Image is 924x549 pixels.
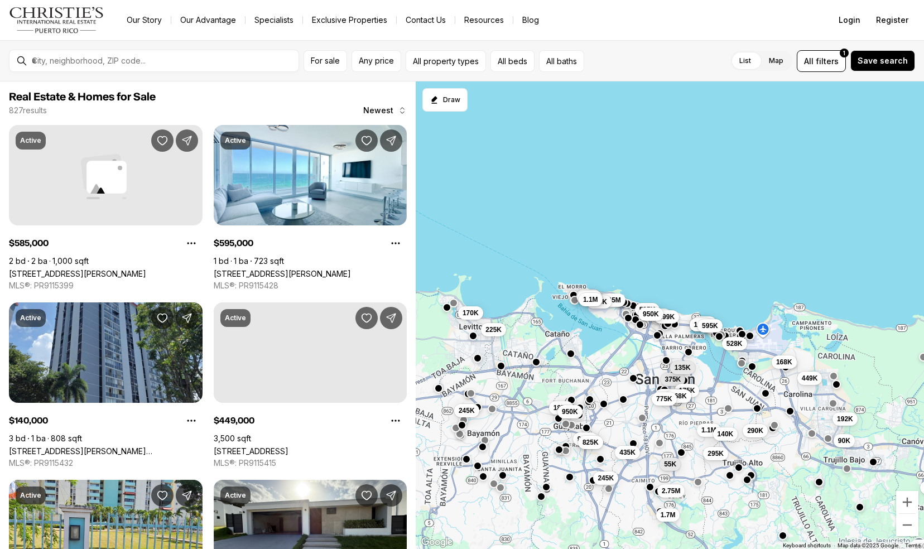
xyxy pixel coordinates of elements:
[581,293,597,302] span: 478K
[671,392,687,401] span: 168K
[553,403,569,412] span: 185K
[832,412,858,426] button: 192K
[653,309,671,322] button: 3M
[355,307,378,329] button: Save Property: A13 GALICIA AVE., CASTELLANA GARDENS DEV.
[214,269,351,278] a: 1035 Ashford MIRADOR DEL CONDADO #204, SAN JUAN PR, 00907
[726,339,742,348] span: 528K
[384,410,407,432] button: Property options
[639,305,655,314] span: 595K
[694,320,709,329] span: 1.2M
[670,361,695,374] button: 135K
[643,310,659,319] span: 950K
[598,474,614,483] span: 245K
[513,12,548,28] a: Blog
[797,371,822,384] button: 449K
[304,50,347,72] button: For sale
[657,484,685,497] button: 2.75M
[397,12,455,28] button: Contact Us
[665,374,681,383] span: 375K
[652,392,677,406] button: 775K
[833,434,854,447] button: 90K
[843,49,845,57] span: 1
[422,88,468,112] button: Start drawing
[9,269,146,278] a: 1479 ASHFORD AVENUE #916, SAN JUAN PR, 00907
[660,391,678,399] span: 1.48M
[598,293,625,306] button: 1.65M
[660,510,675,519] span: 1.7M
[838,542,898,548] span: Map data ©2025 Google
[363,106,393,115] span: Newest
[20,491,41,500] p: Active
[656,508,680,521] button: 1.7M
[691,316,716,330] button: 350K
[656,394,672,403] span: 775K
[225,314,246,322] p: Active
[586,295,612,309] button: 895K
[697,319,723,333] button: 595K
[654,310,679,323] button: 399K
[384,232,407,254] button: Property options
[696,319,712,328] span: 350K
[214,446,288,456] a: A13 GALICIA AVE., CASTELLANA GARDENS DEV., CAROLINA PR, 00983
[702,321,718,330] span: 595K
[359,56,394,65] span: Any price
[9,106,47,115] p: 827 results
[576,291,601,304] button: 478K
[662,486,680,495] span: 2.75M
[9,446,203,456] a: 2 ALMONTE #411, SAN JUAN PR, 00926
[850,50,915,71] button: Save search
[839,16,860,25] span: Login
[355,129,378,152] button: Save Property: 1035 Ashford MIRADOR DEL CONDADO #204
[151,484,174,507] button: Save Property: Celestial CELESTIAL #5I
[832,9,867,31] button: Login
[458,306,483,319] button: 170K
[490,50,535,72] button: All beds
[743,423,768,437] button: 290K
[634,302,660,316] button: 595K
[701,426,716,435] span: 1.1M
[583,295,598,304] span: 1.1M
[602,295,620,304] span: 1.65M
[225,491,246,500] p: Active
[455,12,513,28] a: Resources
[246,12,302,28] a: Specialists
[708,449,724,458] span: 295K
[674,363,690,372] span: 135K
[666,389,691,403] button: 168K
[180,410,203,432] button: Property options
[797,50,846,72] button: Allfilters1
[760,51,792,71] label: Map
[380,484,402,507] button: Share Property
[180,232,203,254] button: Property options
[380,129,402,152] button: Share Property
[591,297,607,306] span: 895K
[406,50,486,72] button: All property types
[20,314,41,322] p: Active
[876,16,908,25] span: Register
[678,386,695,394] span: 175K
[615,445,640,459] button: 435K
[576,289,601,302] button: 795K
[703,446,728,460] button: 295K
[619,447,636,456] span: 435K
[869,9,915,31] button: Register
[557,405,583,418] button: 950K
[655,388,682,402] button: 1.48M
[583,438,599,447] span: 825K
[118,12,171,28] a: Our Story
[176,129,198,152] button: Share Property
[171,12,245,28] a: Our Advantage
[352,50,401,72] button: Any price
[772,355,797,368] button: 168K
[713,427,738,440] button: 140K
[151,307,174,329] button: Save Property: 2 ALMONTE #411
[837,415,853,423] span: 192K
[9,7,104,33] a: logo
[816,55,839,67] span: filters
[20,136,41,145] p: Active
[562,407,578,416] span: 950K
[896,491,918,513] button: Zoom in
[660,372,685,386] button: 375K
[776,357,792,366] span: 168K
[9,92,156,103] span: Real Estate & Homes for Sale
